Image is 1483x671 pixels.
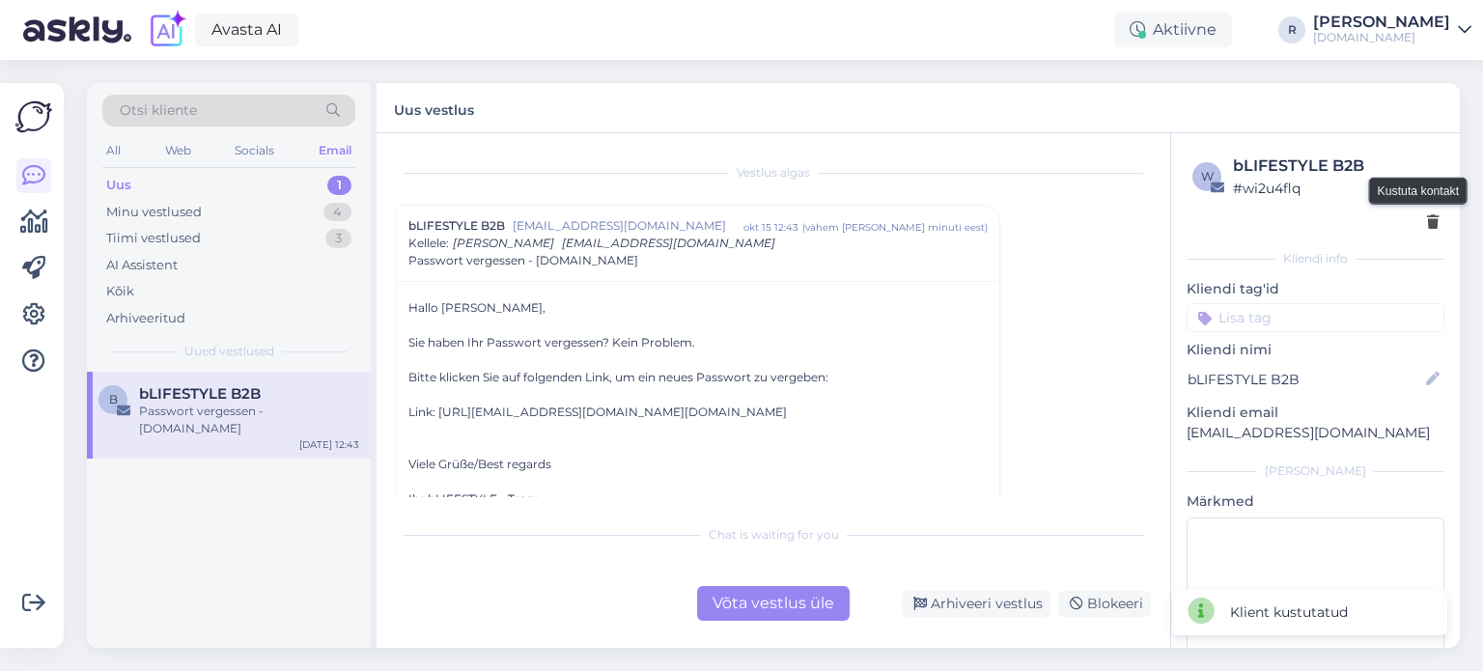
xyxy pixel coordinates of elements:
div: Tiimi vestlused [106,229,201,248]
div: [DATE] 12:43 [299,437,359,452]
span: Passwort vergessen - [DOMAIN_NAME] [408,252,638,269]
a: Avasta AI [195,14,298,46]
div: R [1278,16,1305,43]
span: Uued vestlused [184,343,274,360]
span: bLIFESTYLE B2B [408,217,505,235]
div: 4 [323,203,351,222]
a: [PERSON_NAME][DOMAIN_NAME] [1313,14,1471,45]
p: Kliendi nimi [1187,340,1444,360]
span: Kellele : [408,236,449,250]
div: 3 [325,229,351,248]
div: [PERSON_NAME] [1187,462,1444,480]
div: Vestlus algas [396,164,1151,182]
p: Märkmed [1187,491,1444,512]
div: okt 15 12:43 [743,220,798,235]
input: Lisa nimi [1188,369,1422,390]
p: Kliendi email [1187,403,1444,423]
div: Minu vestlused [106,203,202,222]
div: Uus [106,176,131,195]
img: Askly Logo [15,98,52,135]
div: Kliendi info [1187,250,1444,267]
div: ( vähem [PERSON_NAME] minuti eest ) [802,220,988,235]
div: Web [161,138,195,163]
div: Passwort vergessen - [DOMAIN_NAME] [139,403,359,437]
div: # wi2u4flq [1233,178,1439,199]
div: Võta vestlus üle [697,586,850,621]
div: Aktiivne [1114,13,1232,47]
input: Lisa tag [1187,303,1444,332]
div: 1 [327,176,351,195]
div: Blokeeri [1058,591,1151,617]
div: bLIFESTYLE B2B [1233,154,1439,178]
div: Email [315,138,355,163]
p: [EMAIL_ADDRESS][DOMAIN_NAME] [1187,423,1444,443]
div: All [102,138,125,163]
div: Klient kustutatud [1230,602,1348,623]
div: Socials [231,138,278,163]
div: Arhiveeritud [106,309,185,328]
div: [PERSON_NAME] [1313,14,1450,30]
span: [PERSON_NAME] [453,236,554,250]
span: b [109,392,118,406]
small: Kustuta kontakt [1378,182,1459,199]
div: AI Assistent [106,256,178,275]
span: [EMAIL_ADDRESS][DOMAIN_NAME] [513,217,743,235]
span: [EMAIL_ADDRESS][DOMAIN_NAME] [562,236,775,250]
span: w [1201,169,1214,183]
span: bLIFESTYLE B2B [139,385,261,403]
img: explore-ai [147,10,187,50]
p: Kliendi tag'id [1187,279,1444,299]
div: Chat is waiting for you [396,526,1151,544]
div: [DOMAIN_NAME] [1313,30,1450,45]
span: Otsi kliente [120,100,197,121]
div: Kõik [106,282,134,301]
label: Uus vestlus [394,95,474,121]
div: Arhiveeri vestlus [902,591,1050,617]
